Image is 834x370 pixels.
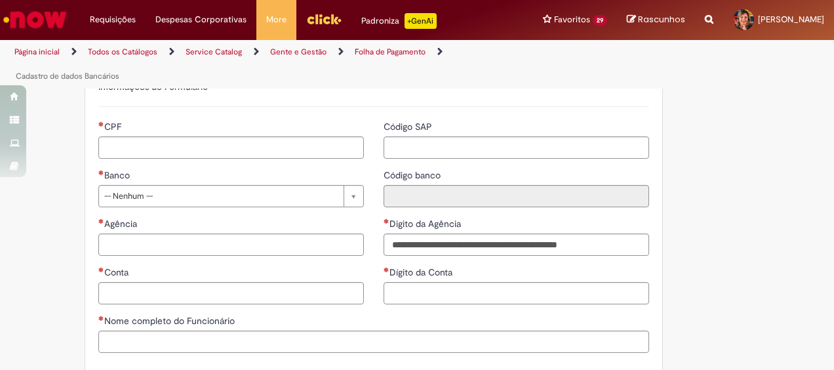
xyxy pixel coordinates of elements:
span: [PERSON_NAME] [758,14,824,25]
span: More [266,13,287,26]
span: Somente leitura - Código banco [384,169,443,181]
input: Agência [98,234,364,256]
a: Página inicial [14,47,60,57]
input: Conta [98,282,364,304]
span: Necessários [98,316,104,321]
span: Favoritos [554,13,590,26]
a: Gente e Gestão [270,47,327,57]
span: 29 [593,15,607,26]
span: Necessários [98,170,104,175]
span: CPF [104,121,124,133]
input: Código banco [384,185,649,207]
span: Requisições [90,13,136,26]
span: Banco [104,169,132,181]
img: ServiceNow [1,7,69,33]
a: Folha de Pagamento [355,47,426,57]
span: Agência [104,218,140,230]
span: Rascunhos [638,13,685,26]
a: Cadastro de dados Bancários [16,71,119,81]
span: Digito da Agência [389,218,464,230]
img: click_logo_yellow_360x200.png [306,9,342,29]
span: Necessários [98,267,104,272]
input: Nome completo do Funcionário [98,331,649,353]
input: Dígito da Conta [384,282,649,304]
span: Nome completo do Funcionário [104,315,237,327]
span: Necessários [384,218,389,224]
a: Service Catalog [186,47,242,57]
span: Código SAP [384,121,435,133]
span: Despesas Corporativas [155,13,247,26]
input: Código SAP [384,136,649,159]
div: Padroniza [361,13,437,29]
span: Necessários [98,218,104,224]
p: +GenAi [405,13,437,29]
span: Necessários [98,121,104,127]
span: Conta [104,266,131,278]
span: Dígito da Conta [389,266,455,278]
ul: Trilhas de página [10,40,546,89]
input: CPF [98,136,364,159]
a: Todos os Catálogos [88,47,157,57]
input: Digito da Agência [384,234,649,256]
span: -- Nenhum -- [104,186,337,207]
a: Rascunhos [627,14,685,26]
span: Necessários [384,267,389,272]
